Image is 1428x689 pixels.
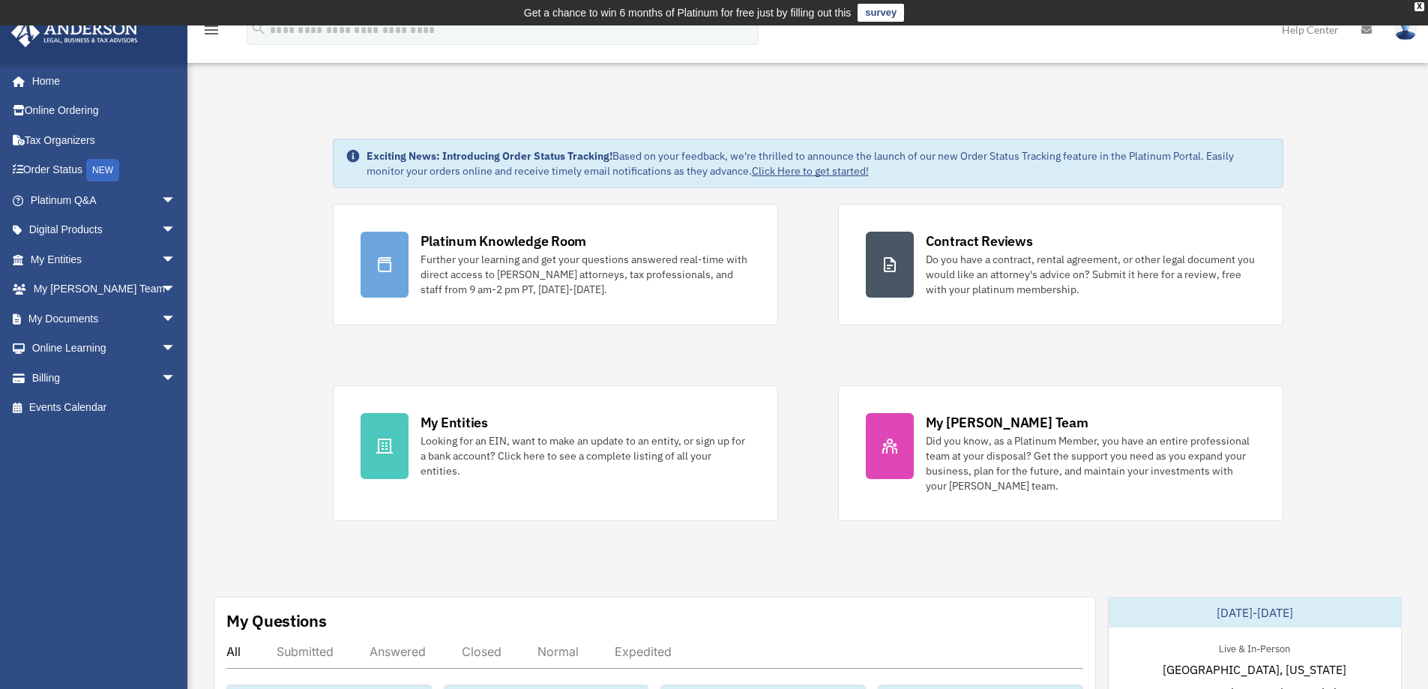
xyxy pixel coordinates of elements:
a: Online Learningarrow_drop_down [10,334,199,364]
a: Order StatusNEW [10,155,199,186]
div: Closed [462,644,501,659]
div: Get a chance to win 6 months of Platinum for free just by filling out this [524,4,852,22]
div: Normal [537,644,579,659]
a: Events Calendar [10,393,199,423]
a: My Documentsarrow_drop_down [10,304,199,334]
a: menu [202,26,220,39]
a: Digital Productsarrow_drop_down [10,215,199,245]
div: NEW [86,159,119,181]
a: Click Here to get started! [752,164,869,178]
div: All [226,644,241,659]
div: Based on your feedback, we're thrilled to announce the launch of our new Order Status Tracking fe... [367,148,1271,178]
a: My Entities Looking for an EIN, want to make an update to an entity, or sign up for a bank accoun... [333,385,778,521]
a: Billingarrow_drop_down [10,363,199,393]
div: Live & In-Person [1207,640,1302,655]
div: My Questions [226,610,327,632]
div: Do you have a contract, rental agreement, or other legal document you would like an attorney's ad... [926,252,1256,297]
span: arrow_drop_down [161,244,191,275]
img: User Pic [1394,19,1417,40]
div: Further your learning and get your questions answered real-time with direct access to [PERSON_NAM... [421,252,750,297]
div: Expedited [615,644,672,659]
a: Tax Organizers [10,125,199,155]
a: My [PERSON_NAME] Teamarrow_drop_down [10,274,199,304]
span: arrow_drop_down [161,185,191,216]
span: arrow_drop_down [161,304,191,334]
div: Contract Reviews [926,232,1033,250]
a: Contract Reviews Do you have a contract, rental agreement, or other legal document you would like... [838,204,1283,325]
span: [GEOGRAPHIC_DATA], [US_STATE] [1163,661,1346,679]
span: arrow_drop_down [161,363,191,394]
div: Answered [370,644,426,659]
div: Did you know, as a Platinum Member, you have an entire professional team at your disposal? Get th... [926,433,1256,493]
div: Submitted [277,644,334,659]
div: My Entities [421,413,488,432]
a: Home [10,66,191,96]
a: Platinum Q&Aarrow_drop_down [10,185,199,215]
a: Platinum Knowledge Room Further your learning and get your questions answered real-time with dire... [333,204,778,325]
div: close [1415,2,1424,11]
span: arrow_drop_down [161,334,191,364]
span: arrow_drop_down [161,274,191,305]
strong: Exciting News: Introducing Order Status Tracking! [367,149,612,163]
a: My [PERSON_NAME] Team Did you know, as a Platinum Member, you have an entire professional team at... [838,385,1283,521]
div: [DATE]-[DATE] [1109,598,1401,628]
a: My Entitiesarrow_drop_down [10,244,199,274]
div: My [PERSON_NAME] Team [926,413,1088,432]
a: Online Ordering [10,96,199,126]
img: Anderson Advisors Platinum Portal [7,18,142,47]
i: search [250,20,267,37]
div: Looking for an EIN, want to make an update to an entity, or sign up for a bank account? Click her... [421,433,750,478]
i: menu [202,21,220,39]
a: survey [858,4,904,22]
div: Platinum Knowledge Room [421,232,587,250]
span: arrow_drop_down [161,215,191,246]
